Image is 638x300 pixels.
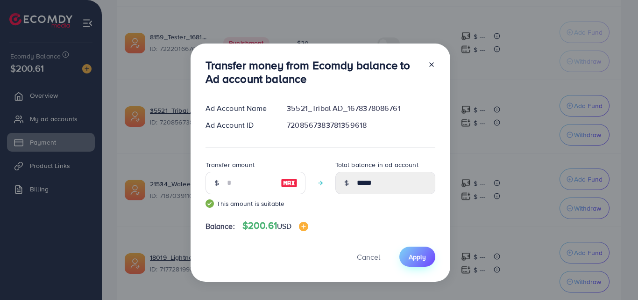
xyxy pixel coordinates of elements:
label: Transfer amount [206,160,255,169]
label: Total balance in ad account [335,160,418,169]
div: Ad Account ID [198,120,280,131]
button: Cancel [345,247,392,267]
small: This amount is suitable [206,199,305,208]
img: image [281,177,298,189]
div: 7208567383781359618 [279,120,442,131]
h4: $200.61 [242,220,309,232]
img: guide [206,199,214,208]
iframe: Chat [598,258,631,293]
span: Balance: [206,221,235,232]
span: Cancel [357,252,380,262]
button: Apply [399,247,435,267]
span: USD [277,221,291,231]
span: Apply [409,252,426,262]
div: 35521_Tribal AD_1678378086761 [279,103,442,114]
img: image [299,222,308,231]
h3: Transfer money from Ecomdy balance to Ad account balance [206,59,420,86]
div: Ad Account Name [198,103,280,114]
